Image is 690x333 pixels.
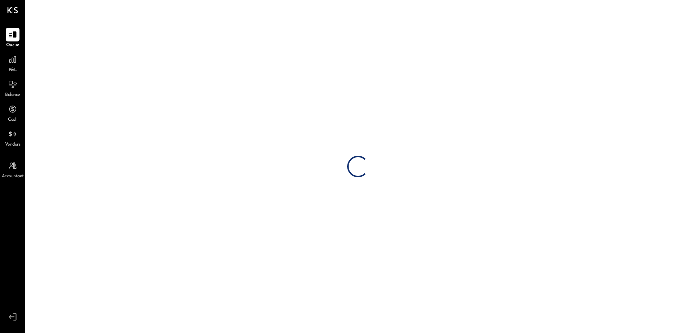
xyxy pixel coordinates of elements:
a: Balance [0,77,25,98]
span: Accountant [2,173,24,180]
span: Vendors [5,142,21,148]
a: Accountant [0,159,25,180]
span: Balance [5,92,20,98]
a: Cash [0,102,25,123]
span: Queue [6,42,19,49]
a: Queue [0,28,25,49]
span: P&L [9,67,17,74]
a: Vendors [0,127,25,148]
a: P&L [0,53,25,74]
span: Cash [8,117,17,123]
